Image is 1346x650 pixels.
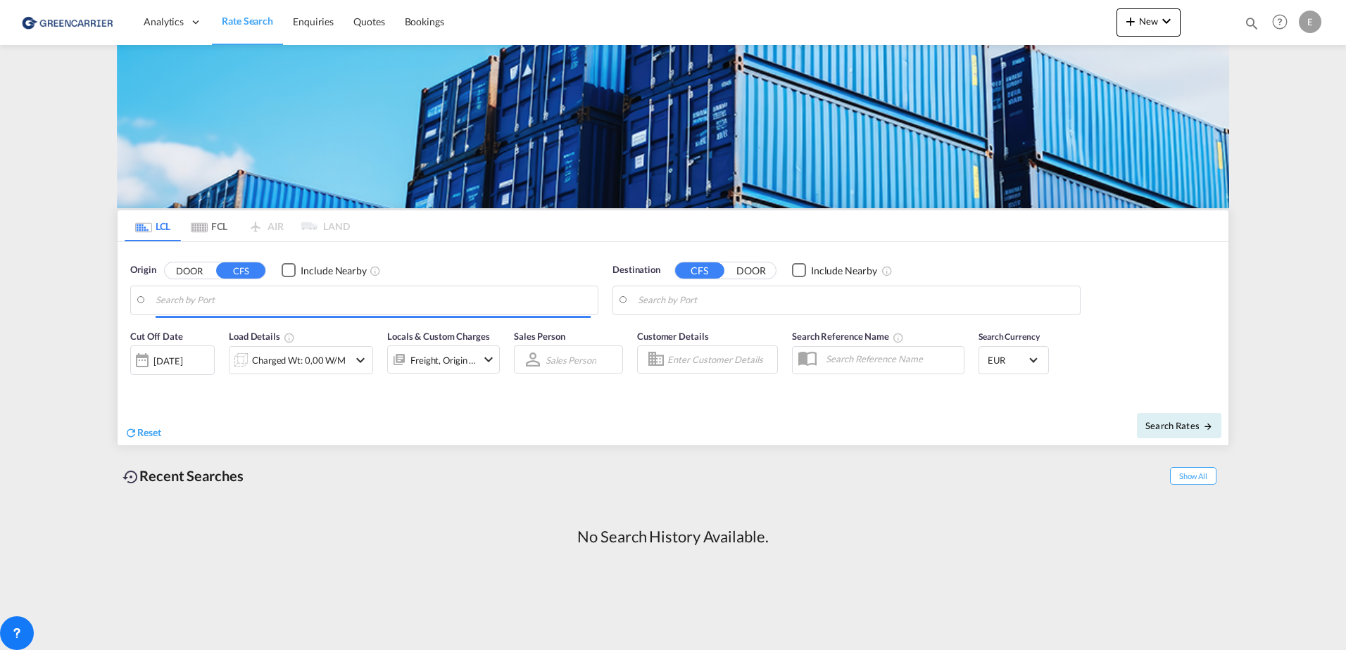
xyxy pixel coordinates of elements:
[405,15,444,27] span: Bookings
[480,351,497,368] md-icon: icon-chevron-down
[181,210,237,241] md-tab-item: FCL
[21,6,116,38] img: 1378a7308afe11ef83610d9e779c6b34.png
[165,262,214,279] button: DOOR
[153,355,182,367] div: [DATE]
[1203,421,1213,431] md-icon: icon-arrow-right
[514,331,565,342] span: Sales Person
[130,263,156,277] span: Origin
[410,350,477,370] div: Freight Origin Destination
[1117,8,1181,37] button: icon-plus 400-fgNewicon-chevron-down
[284,332,295,343] md-icon: Chargeable Weight
[130,374,141,393] md-datepicker: Select
[117,460,249,492] div: Recent Searches
[222,15,273,27] span: Rate Search
[387,345,500,374] div: Freight Origin Destinationicon-chevron-down
[986,350,1041,370] md-select: Select Currency: € EUREuro
[637,331,708,342] span: Customer Details
[881,265,893,276] md-icon: Unchecked: Ignores neighbouring ports when fetching rates.Checked : Includes neighbouring ports w...
[387,331,490,342] span: Locals & Custom Charges
[117,45,1229,208] img: GreenCarrierFCL_LCL.png
[229,346,373,374] div: Charged Wt: 0,00 W/Micon-chevron-down
[216,262,265,279] button: CFS
[137,426,161,438] span: Reset
[122,469,139,485] md-icon: icon-backup-restore
[156,290,591,311] input: Search by Port
[544,350,598,370] md-select: Sales Person
[1268,10,1299,35] div: Help
[144,15,184,29] span: Analytics
[577,526,768,548] div: No Search History Available.
[252,350,346,370] div: Charged Wt: 0,00 W/M
[1299,11,1321,33] div: E
[792,331,904,342] span: Search Reference Name
[301,264,367,278] div: Include Nearby
[370,265,381,276] md-icon: Unchecked: Ignores neighbouring ports when fetching rates.Checked : Includes neighbouring ports w...
[1122,15,1175,27] span: New
[1244,15,1259,31] md-icon: icon-magnify
[1170,467,1216,485] span: Show All
[792,263,877,278] md-checkbox: Checkbox No Ink
[1122,13,1139,30] md-icon: icon-plus 400-fg
[638,290,1073,311] input: Search by Port
[229,331,295,342] span: Load Details
[1145,420,1213,431] span: Search Rates
[612,263,660,277] span: Destination
[727,262,776,279] button: DOOR
[118,242,1228,445] div: Origin DOOR CFS Checkbox No InkUnchecked: Ignores neighbouring ports when fetching rates.Checked ...
[293,15,334,27] span: Enquiries
[1268,10,1292,34] span: Help
[352,352,369,369] md-icon: icon-chevron-down
[125,426,137,439] md-icon: icon-refresh
[125,210,350,241] md-pagination-wrapper: Use the left and right arrow keys to navigate between tabs
[675,262,724,279] button: CFS
[130,331,183,342] span: Cut Off Date
[125,210,181,241] md-tab-item: LCL
[282,263,367,278] md-checkbox: Checkbox No Ink
[979,331,1040,342] span: Search Currency
[125,426,161,441] div: icon-refreshReset
[353,15,384,27] span: Quotes
[1137,413,1221,438] button: Search Ratesicon-arrow-right
[988,354,1027,367] span: EUR
[893,332,904,343] md-icon: Your search will be saved by the below given name
[130,345,215,375] div: [DATE]
[667,349,773,370] input: Enter Customer Details
[1158,13,1175,30] md-icon: icon-chevron-down
[1244,15,1259,37] div: icon-magnify
[819,348,964,369] input: Search Reference Name
[811,264,877,278] div: Include Nearby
